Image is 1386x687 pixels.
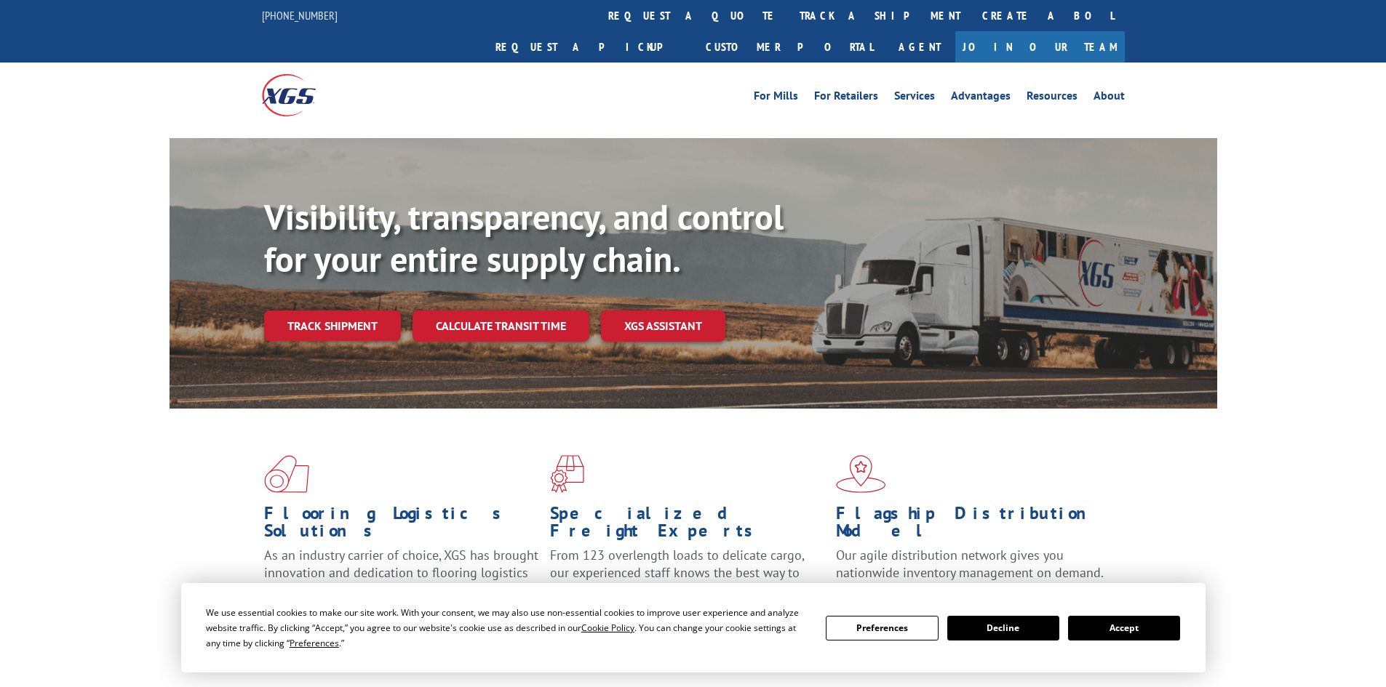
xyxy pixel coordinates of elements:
span: As an industry carrier of choice, XGS has brought innovation and dedication to flooring logistics... [264,547,538,598]
b: Visibility, transparency, and control for your entire supply chain. [264,194,784,281]
div: We use essential cookies to make our site work. With your consent, we may also use non-essential ... [206,605,808,651]
a: For Retailers [814,90,878,106]
p: From 123 overlength loads to delicate cargo, our experienced staff knows the best way to move you... [550,547,825,611]
button: Decline [947,616,1059,640]
a: About [1094,90,1125,106]
span: Preferences [290,637,339,649]
a: Join Our Team [955,31,1125,63]
span: Our agile distribution network gives you nationwide inventory management on demand. [836,547,1104,581]
a: Track shipment [264,310,401,341]
button: Accept [1068,616,1180,640]
img: xgs-icon-focused-on-flooring-red [550,455,584,493]
a: Calculate transit time [413,310,589,342]
a: Agent [884,31,955,63]
a: Customer Portal [695,31,884,63]
a: XGS ASSISTANT [601,310,725,342]
a: Resources [1027,90,1078,106]
button: Preferences [826,616,938,640]
a: For Mills [754,90,798,106]
h1: Flooring Logistics Solutions [264,505,539,547]
h1: Flagship Distribution Model [836,505,1111,547]
img: xgs-icon-total-supply-chain-intelligence-red [264,455,309,493]
a: Advantages [951,90,1011,106]
div: Cookie Consent Prompt [181,583,1206,672]
h1: Specialized Freight Experts [550,505,825,547]
a: [PHONE_NUMBER] [262,8,338,23]
a: Services [894,90,935,106]
img: xgs-icon-flagship-distribution-model-red [836,455,886,493]
a: Request a pickup [485,31,695,63]
span: Cookie Policy [581,622,634,634]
